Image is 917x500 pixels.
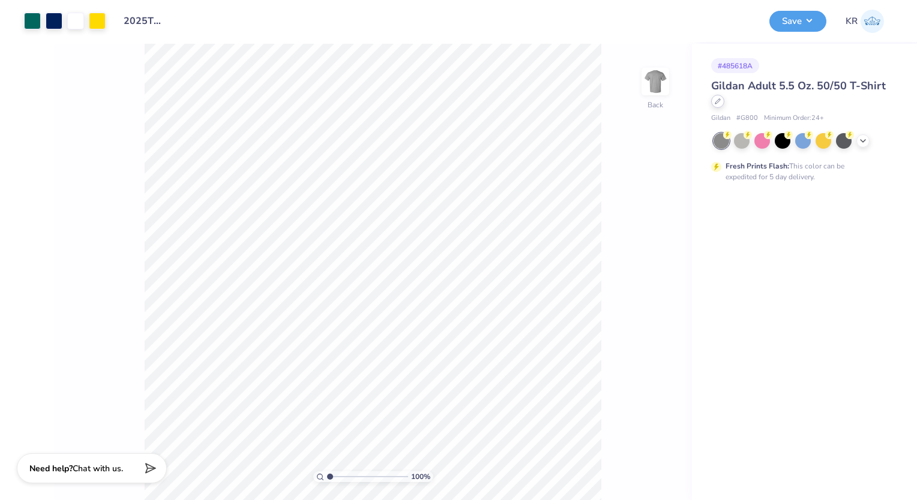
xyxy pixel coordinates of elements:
[29,463,73,474] strong: Need help?
[643,70,667,94] img: Back
[411,471,430,482] span: 100 %
[711,79,886,93] span: Gildan Adult 5.5 Oz. 50/50 T-Shirt
[861,10,884,33] img: Khloe Ragan
[73,463,123,474] span: Chat with us.
[115,9,173,33] input: Untitled Design
[711,113,730,124] span: Gildan
[726,161,873,182] div: This color can be expedited for 5 day delivery.
[648,100,663,110] div: Back
[726,161,789,171] strong: Fresh Prints Flash:
[764,113,824,124] span: Minimum Order: 24 +
[736,113,758,124] span: # G800
[846,14,858,28] span: KR
[846,10,884,33] a: KR
[769,11,826,32] button: Save
[711,58,759,73] div: # 485618A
